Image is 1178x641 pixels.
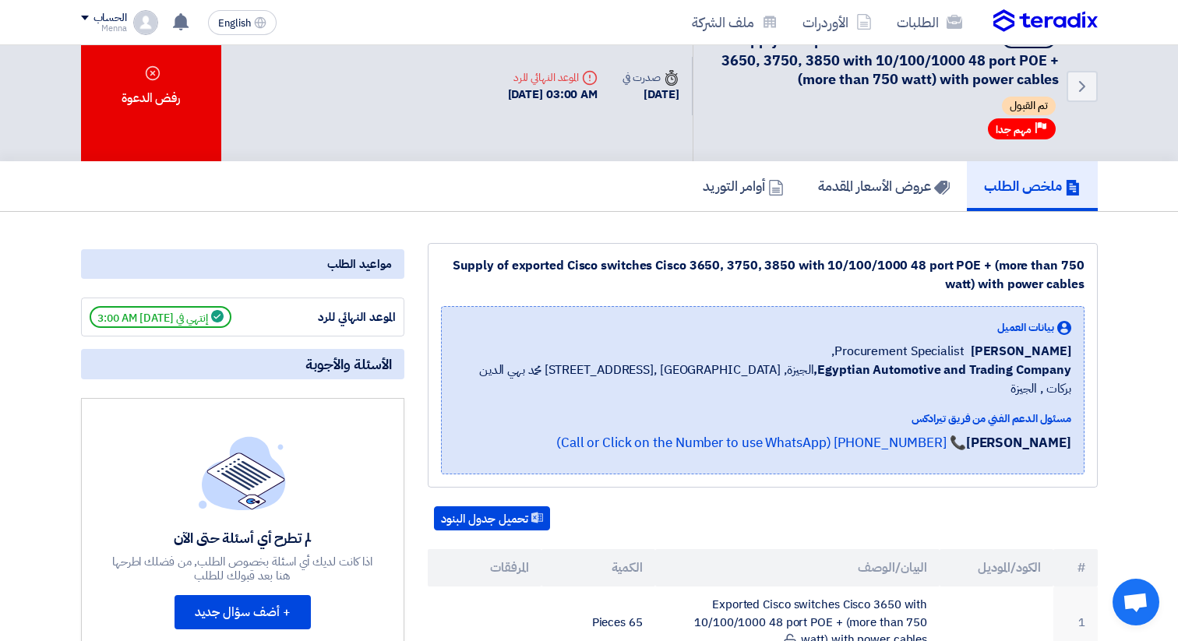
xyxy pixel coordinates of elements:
[967,161,1098,211] a: ملخص الطلب
[175,595,311,629] button: + أضف سؤال جديد
[971,342,1071,361] span: [PERSON_NAME]
[81,24,127,33] div: Menna
[1002,97,1056,115] span: تم القبول
[679,4,790,41] a: ملف الشركة
[428,549,541,586] th: المرفقات
[655,549,940,586] th: البيان/الوصف
[721,30,1059,90] span: Supply of exported Cisco switches Cisco 3650, 3750, 3850 with 10/100/1000 48 port POE + (more tha...
[623,86,679,104] div: [DATE]
[1010,34,1048,45] div: #71754
[686,161,801,211] a: أوامر التوريد
[218,18,251,29] span: English
[508,69,598,86] div: الموعد النهائي للرد
[623,69,679,86] div: صدرت في
[90,306,231,328] span: إنتهي في [DATE] 3:00 AM
[831,342,965,361] span: Procurement Specialist,
[1053,549,1097,586] th: #
[703,177,784,195] h5: أوامر التوريد
[790,4,884,41] a: الأوردرات
[818,177,950,195] h5: عروض الأسعار المقدمة
[1113,579,1159,625] div: Open chat
[556,433,966,453] a: 📞 [PHONE_NUMBER] (Call or Click on the Number to use WhatsApp)
[884,4,975,41] a: الطلبات
[434,506,550,531] button: تحميل جدول البنود
[966,433,1071,453] strong: [PERSON_NAME]
[441,256,1085,294] div: Supply of exported Cisco switches Cisco 3650, 3750, 3850 with 10/100/1000 48 port POE + (more tha...
[997,319,1054,336] span: بيانات العميل
[712,30,1059,89] h5: Supply of exported Cisco switches Cisco 3650, 3750, 3850 with 10/100/1000 48 port POE + (more tha...
[801,161,967,211] a: عروض الأسعار المقدمة
[984,177,1081,195] h5: ملخص الطلب
[81,249,404,279] div: مواعيد الطلب
[208,10,277,35] button: English
[81,11,221,161] div: رفض الدعوة
[996,122,1032,137] span: مهم جدا
[110,555,375,583] div: اذا كانت لديك أي اسئلة بخصوص الطلب, من فضلك اطرحها هنا بعد قبولك للطلب
[93,12,127,25] div: الحساب
[110,529,375,547] div: لم تطرح أي أسئلة حتى الآن
[199,436,286,509] img: empty_state_list.svg
[454,410,1071,427] div: مسئول الدعم الفني من فريق تيرادكس
[813,361,1070,379] b: Egyptian Automotive and Trading Company,
[541,549,655,586] th: الكمية
[940,549,1053,586] th: الكود/الموديل
[305,355,392,373] span: الأسئلة والأجوبة
[508,86,598,104] div: [DATE] 03:00 AM
[279,308,396,326] div: الموعد النهائي للرد
[454,361,1071,398] span: الجيزة, [GEOGRAPHIC_DATA] ,[STREET_ADDRESS] محمد بهي الدين بركات , الجيزة
[133,10,158,35] img: profile_test.png
[993,9,1098,33] img: Teradix logo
